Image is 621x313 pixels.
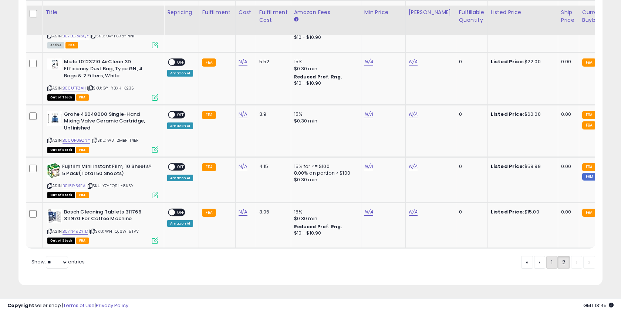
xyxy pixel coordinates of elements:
[202,111,216,119] small: FBA
[294,80,355,87] div: $10 - $10.90
[583,302,614,309] span: 2025-10-13 13:45 GMT
[47,209,62,223] img: 51MGh6VD-4L._SL40_.jpg
[31,258,85,265] span: Show: entries
[294,118,355,124] div: $0.30 min
[91,137,139,143] span: | SKU: W3-2MBF-T4ER
[259,111,285,118] div: 3.9
[259,58,285,65] div: 5.52
[64,58,154,81] b: Miele 10123210 AirClean 3D Efficiency Dust Bag, Type GN, 4 Bags & 2 Filters, White
[582,111,596,119] small: FBA
[364,111,373,118] a: N/A
[364,163,373,170] a: N/A
[259,209,285,215] div: 3.06
[409,111,418,118] a: N/A
[45,9,161,16] div: Title
[47,58,158,100] div: ASIN:
[64,111,154,134] b: Grohe 46048000 Single-Hand Mixing Valve Ceramic Cartridge, Unfinished
[491,163,552,170] div: $59.99
[47,163,60,178] img: 517Tr8XmRAL._SL40_.jpg
[459,58,482,65] div: 0
[491,9,555,16] div: Listed Price
[202,209,216,217] small: FBA
[63,183,85,189] a: B015IY34FA
[409,9,453,16] div: [PERSON_NAME]
[175,164,187,170] span: OFF
[294,163,355,170] div: 15% for <= $100
[561,111,573,118] div: 0.00
[459,163,482,170] div: 0
[459,209,482,215] div: 0
[561,9,576,24] div: Ship Price
[239,9,253,16] div: Cost
[582,9,620,24] div: Current Buybox Price
[294,170,355,176] div: 8.00% on portion > $100
[65,42,78,48] span: FBA
[364,208,373,216] a: N/A
[239,163,247,170] a: N/A
[294,209,355,215] div: 15%
[47,58,62,70] img: 31kZavWpXeL._SL40_.jpg
[7,302,128,309] div: seller snap | |
[167,9,196,16] div: Repricing
[582,173,597,181] small: FBM
[64,209,154,224] b: Bosch Cleaning Tablets 311769 311970 For Coffee Machine
[557,256,570,269] a: 2
[582,121,596,129] small: FBA
[491,208,524,215] b: Listed Price:
[87,85,134,91] span: | SKU: GY-Y3XH-K23S
[175,59,187,65] span: OFF
[175,209,187,215] span: OFF
[259,9,288,24] div: Fulfillment Cost
[47,147,75,153] span: All listings that are currently out of stock and unavailable for purchase on Amazon
[76,94,89,101] span: FBA
[239,208,247,216] a: N/A
[175,111,187,118] span: OFF
[459,9,485,24] div: Fulfillable Quantity
[47,94,75,101] span: All listings that are currently out of stock and unavailable for purchase on Amazon
[239,58,247,65] a: N/A
[409,58,418,65] a: N/A
[167,122,193,129] div: Amazon AI
[294,58,355,65] div: 15%
[202,9,232,16] div: Fulfillment
[47,42,64,48] span: All listings currently available for purchase on Amazon
[47,111,62,126] img: 31xsB1J5lvL._SL40_.jpg
[582,163,596,171] small: FBA
[76,192,89,198] span: FBA
[491,111,524,118] b: Listed Price:
[202,58,216,67] small: FBA
[89,228,139,234] span: | SKU: WH-QJ6W-5TVV
[294,230,355,236] div: $10 - $10.90
[63,33,89,39] a: B07BGR46QY
[294,9,358,16] div: Amazon Fees
[364,9,402,16] div: Min Price
[167,220,193,227] div: Amazon AI
[47,209,158,243] div: ASIN:
[63,302,95,309] a: Terms of Use
[47,192,75,198] span: All listings that are currently out of stock and unavailable for purchase on Amazon
[202,163,216,171] small: FBA
[491,58,552,65] div: $22.00
[582,209,596,217] small: FBA
[76,147,89,153] span: FBA
[409,163,418,170] a: N/A
[96,302,128,309] a: Privacy Policy
[294,111,355,118] div: 15%
[526,259,528,266] span: «
[47,163,158,198] div: ASIN:
[167,70,193,77] div: Amazon AI
[409,208,418,216] a: N/A
[582,58,596,67] small: FBA
[47,111,158,152] div: ASIN:
[491,111,552,118] div: $60.00
[63,85,86,91] a: B00UTFZAII
[294,176,355,183] div: $0.30 min
[47,238,75,244] span: All listings that are currently out of stock and unavailable for purchase on Amazon
[294,16,298,23] small: Amazon Fees.
[63,137,90,144] a: B000P0BCNY
[239,111,247,118] a: N/A
[259,163,285,170] div: 4.15
[294,74,342,80] b: Reduced Prof. Rng.
[561,209,573,215] div: 0.00
[294,34,355,41] div: $10 - $10.90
